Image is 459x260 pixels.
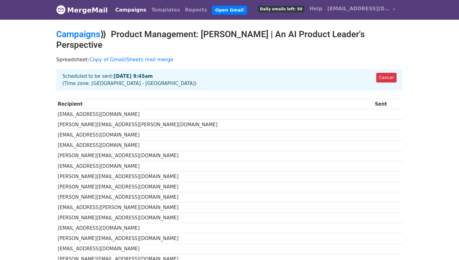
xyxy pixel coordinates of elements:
[149,4,182,16] a: Templates
[307,2,325,15] a: Help
[56,233,373,244] td: [PERSON_NAME][EMAIL_ADDRESS][DOMAIN_NAME]
[56,109,373,120] td: [EMAIL_ADDRESS][DOMAIN_NAME]
[56,29,403,50] h2: ⟫ Product Management: [PERSON_NAME] | An AI Product Leader's Perspective
[255,2,307,15] a: Daily emails left: 50
[56,140,373,151] td: [EMAIL_ADDRESS][DOMAIN_NAME]
[56,120,373,130] td: [PERSON_NAME][EMAIL_ADDRESS][PERSON_NAME][DOMAIN_NAME]
[56,223,373,233] td: [EMAIL_ADDRESS][DOMAIN_NAME]
[114,73,153,79] strong: [DATE] 9:45am
[89,57,173,62] a: Copy of Gmail/Sheets mail merge
[258,6,304,12] span: Daily emails left: 50
[56,161,373,171] td: [EMAIL_ADDRESS][DOMAIN_NAME]
[56,130,373,140] td: [EMAIL_ADDRESS][DOMAIN_NAME]
[373,99,403,109] th: Sent
[56,5,66,14] img: MergeMail logo
[56,151,373,161] td: [PERSON_NAME][EMAIL_ADDRESS][DOMAIN_NAME]
[56,29,100,39] a: Campaigns
[212,6,247,15] a: Open Gmail
[56,202,373,213] td: [EMAIL_ADDRESS][PERSON_NAME][DOMAIN_NAME]
[376,73,397,82] a: Cancel
[56,244,373,254] td: [EMAIL_ADDRESS][DOMAIN_NAME]
[56,99,373,109] th: Recipient
[56,3,108,17] a: MergeMail
[183,4,210,16] a: Reports
[56,56,403,63] p: Spreadsheet:
[56,192,373,202] td: [PERSON_NAME][EMAIL_ADDRESS][DOMAIN_NAME]
[56,69,403,91] div: Scheduled to be sent: (Time zone: [GEOGRAPHIC_DATA] - [GEOGRAPHIC_DATA])
[56,213,373,223] td: [PERSON_NAME][EMAIL_ADDRESS][DOMAIN_NAME]
[56,171,373,182] td: [PERSON_NAME][EMAIL_ADDRESS][DOMAIN_NAME]
[327,5,390,12] span: [EMAIL_ADDRESS][DOMAIN_NAME]
[56,182,373,192] td: [PERSON_NAME][EMAIL_ADDRESS][DOMAIN_NAME]
[113,4,149,16] a: Campaigns
[325,2,398,17] a: [EMAIL_ADDRESS][DOMAIN_NAME]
